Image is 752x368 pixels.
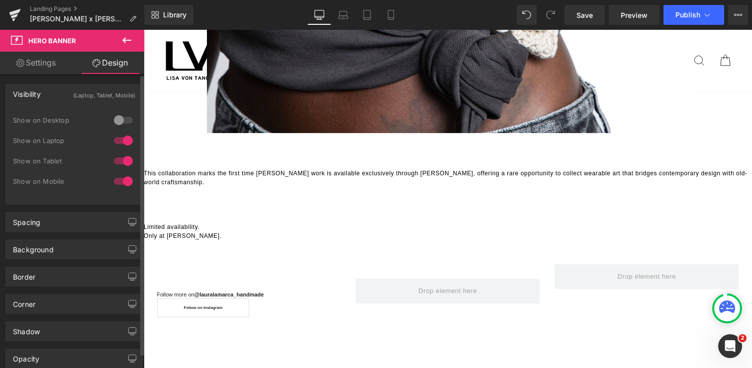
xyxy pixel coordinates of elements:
a: Design [74,52,146,74]
div: Opacity [13,349,39,363]
span: 2 [739,334,747,342]
button: Redo [541,5,561,25]
a: Tablet [355,5,379,25]
a: Landing Pages [30,5,144,13]
span: Publish [675,11,700,19]
button: Undo [517,5,537,25]
a: Mobile [379,5,403,25]
div: Show on Tablet [13,157,102,164]
button: More [728,5,748,25]
div: Border [13,267,35,281]
div: Show on Laptop [13,137,102,144]
div: Corner [13,294,35,308]
div: (Laptop, Tablet, Mobile) [73,84,135,101]
button: Publish [663,5,724,25]
span: [PERSON_NAME] x [PERSON_NAME] [30,15,125,23]
a: New Library [144,5,193,25]
span: Preview [621,10,648,20]
div: Background [13,240,54,254]
div: Spacing [13,213,40,226]
span: Library [163,10,187,19]
div: Show on Mobile [13,178,102,185]
strong: @lauralamarca_handmade [51,262,120,268]
div: Visibility [13,84,41,98]
span: Hero Banner [28,37,76,45]
a: Preview [609,5,659,25]
span: Save [576,10,593,20]
div: Follow more on [13,257,197,269]
a: Desktop [307,5,331,25]
div: Show on Desktop [13,117,102,124]
div: Shadow [13,322,40,336]
a: Laptop [331,5,355,25]
iframe: Intercom live chat [718,334,742,358]
span: Follow on Instagram [40,276,79,280]
a: Follow on Instagram [13,269,106,288]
